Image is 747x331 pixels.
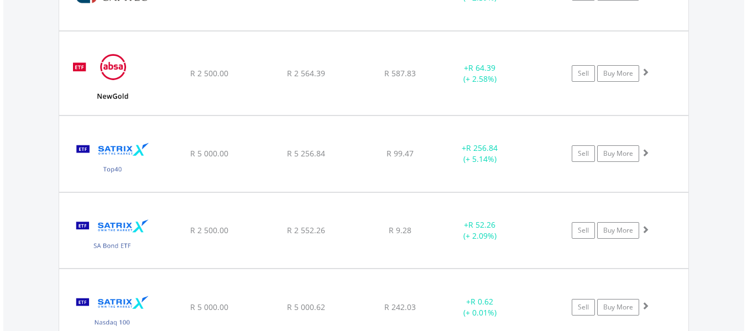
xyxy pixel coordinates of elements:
[438,143,522,165] div: + (+ 5.14%)
[572,222,595,239] a: Sell
[597,222,639,239] a: Buy More
[597,299,639,316] a: Buy More
[65,207,160,266] img: EQU.ZA.STXGOV.png
[287,225,325,235] span: R 2 552.26
[384,68,416,78] span: R 587.83
[597,145,639,162] a: Buy More
[389,225,411,235] span: R 9.28
[65,130,160,189] img: EQU.ZA.STX40.png
[287,68,325,78] span: R 2 564.39
[438,62,522,85] div: + (+ 2.58%)
[65,45,160,112] img: EQU.ZA.GLD.png
[190,302,228,312] span: R 5 000.00
[597,65,639,82] a: Buy More
[190,148,228,159] span: R 5 000.00
[190,68,228,78] span: R 2 500.00
[468,62,495,73] span: R 64.39
[287,148,325,159] span: R 5 256.84
[287,302,325,312] span: R 5 000.62
[384,302,416,312] span: R 242.03
[386,148,414,159] span: R 99.47
[190,225,228,235] span: R 2 500.00
[572,65,595,82] a: Sell
[572,145,595,162] a: Sell
[466,143,498,153] span: R 256.84
[468,219,495,230] span: R 52.26
[471,296,493,307] span: R 0.62
[572,299,595,316] a: Sell
[438,219,522,241] div: + (+ 2.09%)
[438,296,522,318] div: + (+ 0.01%)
